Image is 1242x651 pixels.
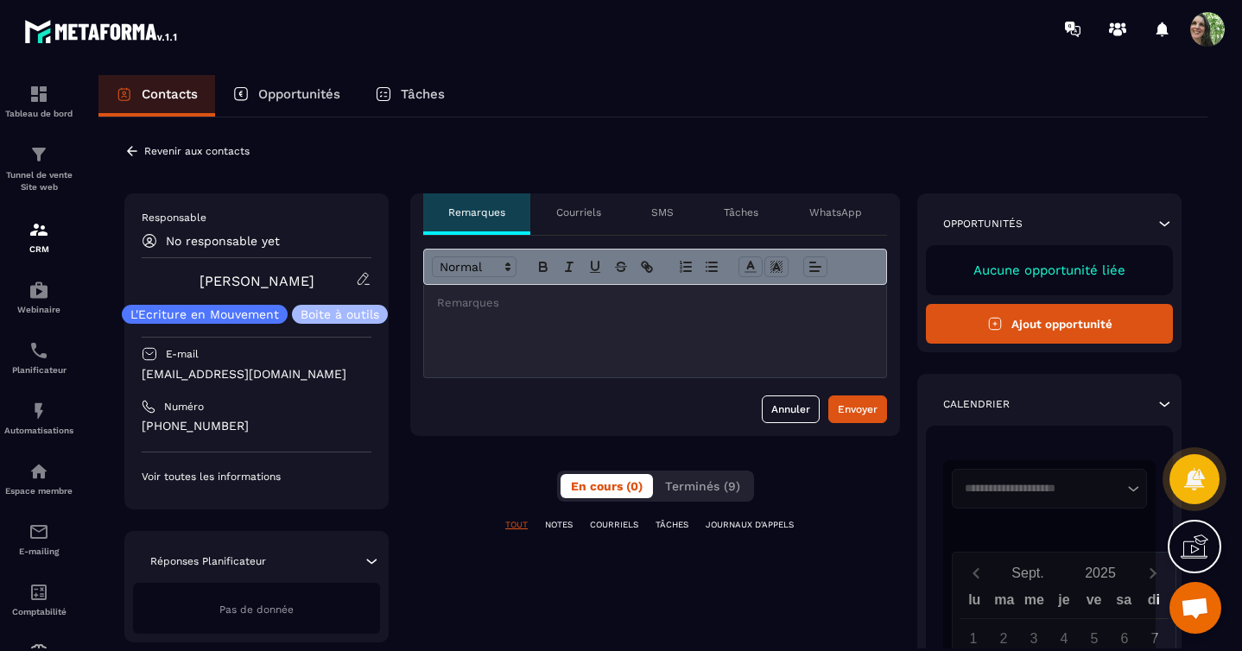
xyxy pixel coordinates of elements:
p: Tableau de bord [4,109,73,118]
p: Remarques [448,205,505,219]
a: accountantaccountantComptabilité [4,569,73,629]
p: No responsable yet [166,234,280,248]
span: Pas de donnée [219,604,294,616]
p: Opportunités [943,217,1023,231]
img: automations [29,280,49,300]
div: Envoyer [838,401,878,418]
a: schedulerschedulerPlanificateur [4,327,73,388]
a: automationsautomationsEspace membre [4,448,73,509]
p: NOTES [545,519,573,531]
span: Terminés (9) [665,479,740,493]
p: WhatsApp [809,205,862,219]
p: Réponses Planificateur [150,554,266,568]
img: email [29,521,49,542]
p: Webinaire [4,305,73,314]
img: scheduler [29,340,49,361]
button: En cours (0) [561,474,653,498]
p: Calendrier [943,397,1010,411]
a: formationformationTableau de bord [4,71,73,131]
p: SMS [651,205,674,219]
p: Boite à outils [301,308,379,320]
p: Aucune opportunité liée [943,262,1156,278]
a: automationsautomationsWebinaire [4,267,73,327]
p: CRM [4,244,73,254]
a: [PERSON_NAME] [200,273,314,289]
a: automationsautomationsAutomatisations [4,388,73,448]
img: formation [29,219,49,240]
p: Planificateur [4,365,73,375]
p: Espace membre [4,486,73,496]
button: Annuler [762,395,820,423]
p: TÂCHES [656,519,688,531]
button: Ajout opportunité [926,304,1173,344]
img: accountant [29,582,49,603]
button: Terminés (9) [655,474,751,498]
img: logo [24,16,180,47]
p: Comptabilité [4,607,73,616]
a: Tâches [358,75,462,117]
button: Envoyer [828,395,887,423]
p: COURRIELS [590,519,638,531]
p: L'Ecriture en Mouvement [130,308,279,320]
a: Opportunités [215,75,358,117]
img: automations [29,401,49,421]
p: Courriels [556,205,601,219]
p: Tâches [401,86,445,102]
a: formationformationCRM [4,206,73,267]
p: Responsable [142,211,371,224]
p: [PHONE_NUMBER] [142,418,371,434]
p: Tunnel de vente Site web [4,169,73,193]
p: Contacts [142,86,198,102]
p: Revenir aux contacts [144,145,250,157]
p: TOUT [505,519,528,531]
img: automations [29,461,49,482]
p: Opportunités [258,86,340,102]
div: Ouvrir le chat [1169,582,1221,634]
a: emailemailE-mailing [4,509,73,569]
p: E-mailing [4,547,73,556]
span: En cours (0) [571,479,643,493]
img: formation [29,144,49,165]
p: Voir toutes les informations [142,470,371,484]
p: E-mail [166,347,199,361]
a: formationformationTunnel de vente Site web [4,131,73,206]
p: Numéro [164,400,204,414]
img: formation [29,84,49,104]
p: Automatisations [4,426,73,435]
p: Tâches [724,205,758,219]
p: [EMAIL_ADDRESS][DOMAIN_NAME] [142,366,371,382]
p: JOURNAUX D'APPELS [706,519,794,531]
a: Contacts [98,75,215,117]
